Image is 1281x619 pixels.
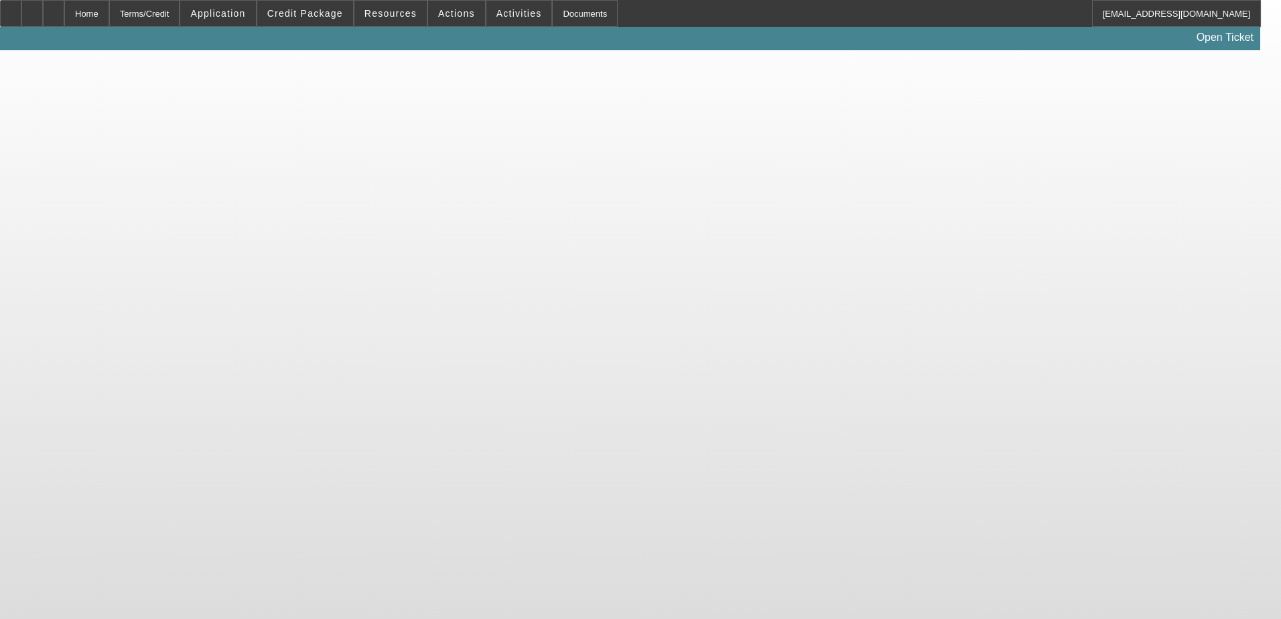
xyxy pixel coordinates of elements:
span: Application [190,8,245,19]
button: Activities [486,1,552,26]
button: Actions [428,1,485,26]
span: Credit Package [267,8,343,19]
button: Application [180,1,255,26]
span: Resources [364,8,417,19]
span: Actions [438,8,475,19]
button: Resources [354,1,427,26]
a: Open Ticket [1191,26,1259,49]
button: Credit Package [257,1,353,26]
span: Activities [496,8,542,19]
